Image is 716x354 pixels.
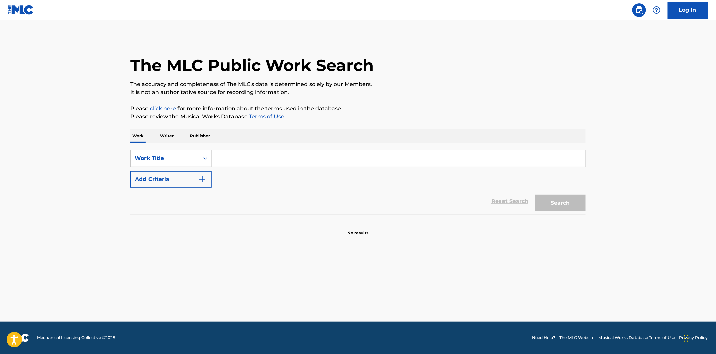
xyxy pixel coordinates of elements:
img: help [653,6,661,14]
img: MLC Logo [8,5,34,15]
div: Work Title [135,154,195,163]
p: Please review the Musical Works Database [130,113,586,121]
iframe: Chat Widget [682,322,716,354]
a: Log In [668,2,708,19]
span: Mechanical Licensing Collective © 2025 [37,335,115,341]
div: Drag [684,328,688,349]
a: Public Search [632,3,646,17]
a: Terms of Use [248,113,284,120]
p: No results [348,222,369,236]
button: Add Criteria [130,171,212,188]
p: Writer [158,129,176,143]
a: Need Help? [532,335,556,341]
h1: The MLC Public Work Search [130,55,374,76]
p: The accuracy and completeness of The MLC's data is determined solely by our Members. [130,80,586,88]
a: Privacy Policy [679,335,708,341]
p: Please for more information about the terms used in the database. [130,105,586,113]
img: logo [8,334,29,342]
p: It is not an authoritative source for recording information. [130,88,586,96]
img: 9d2ae6d4665cec9f34b9.svg [198,175,206,183]
a: click here [150,105,176,112]
a: The MLC Website [560,335,595,341]
p: Publisher [188,129,212,143]
div: Help [650,3,663,17]
form: Search Form [130,150,586,215]
p: Work [130,129,146,143]
a: Musical Works Database Terms of Use [599,335,675,341]
img: search [635,6,643,14]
